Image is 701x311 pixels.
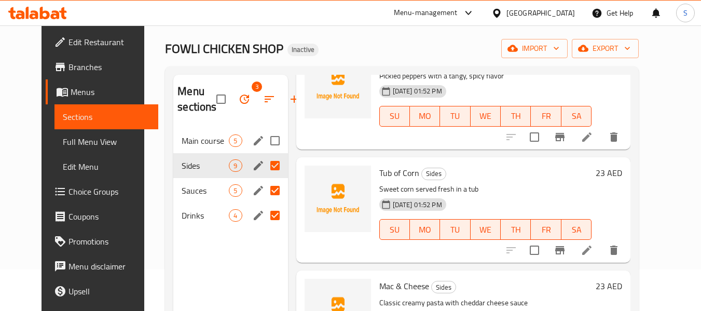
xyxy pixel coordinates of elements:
[46,179,159,204] a: Choice Groups
[165,37,283,60] span: FOWLI CHICKEN SHOP
[379,219,410,240] button: SU
[410,106,440,127] button: MO
[535,109,557,124] span: FR
[475,109,497,124] span: WE
[46,229,159,254] a: Promotions
[524,126,545,148] span: Select to update
[251,183,266,198] button: edit
[531,219,561,240] button: FR
[251,158,266,173] button: edit
[379,70,592,83] p: Pickled peppers with a tangy, spicy flavor
[173,124,287,232] nav: Menu sections
[414,222,436,237] span: MO
[379,278,429,294] span: Mac & Cheese
[596,279,622,293] h6: 23 AED
[444,109,466,124] span: TU
[229,136,241,146] span: 5
[305,166,371,232] img: Tub of Corn
[63,160,150,173] span: Edit Menu
[173,153,287,178] div: Sides9edit
[561,106,592,127] button: SA
[252,82,262,92] span: 3
[182,209,229,222] span: Drinks
[414,109,436,124] span: MO
[68,235,150,248] span: Promotions
[46,279,159,304] a: Upsell
[581,244,593,256] a: Edit menu item
[173,203,287,228] div: Drinks4edit
[173,178,287,203] div: Sauces5edit
[46,30,159,55] a: Edit Restaurant
[68,285,150,298] span: Upsell
[46,254,159,279] a: Menu disclaimer
[251,208,266,223] button: edit
[54,129,159,154] a: Full Menu View
[566,222,587,237] span: SA
[531,106,561,127] button: FR
[547,238,572,263] button: Branch-specific-item
[384,109,406,124] span: SU
[68,260,150,273] span: Menu disclaimer
[287,45,319,54] span: Inactive
[287,44,319,56] div: Inactive
[601,238,626,263] button: delete
[305,52,371,118] img: Tub Pepper Pickle
[505,109,527,124] span: TH
[251,133,266,148] button: edit
[54,104,159,129] a: Sections
[54,154,159,179] a: Edit Menu
[229,134,242,147] div: items
[389,86,446,96] span: [DATE] 01:52 PM
[547,125,572,150] button: Branch-specific-item
[389,200,446,210] span: [DATE] 01:52 PM
[535,222,557,237] span: FR
[68,36,150,48] span: Edit Restaurant
[71,86,150,98] span: Menus
[505,222,527,237] span: TH
[68,185,150,198] span: Choice Groups
[182,134,229,147] span: Main course
[177,84,216,115] h2: Menu sections
[229,186,241,196] span: 5
[601,125,626,150] button: delete
[379,183,592,196] p: Sweet corn served fresh in a tub
[68,61,150,73] span: Branches
[566,109,587,124] span: SA
[229,211,241,221] span: 4
[379,296,592,309] p: Classic creamy pasta with cheddar cheese sauce
[46,204,159,229] a: Coupons
[683,7,688,19] span: S
[561,219,592,240] button: SA
[410,219,440,240] button: MO
[422,168,446,180] span: Sides
[510,42,559,55] span: import
[394,7,458,19] div: Menu-management
[173,128,287,153] div: Main course5edit
[421,168,446,180] div: Sides
[257,87,282,112] span: Sort sections
[501,219,531,240] button: TH
[572,39,639,58] button: export
[68,210,150,223] span: Coupons
[440,219,470,240] button: TU
[506,7,575,19] div: [GEOGRAPHIC_DATA]
[475,222,497,237] span: WE
[431,281,456,293] div: Sides
[379,165,419,181] span: Tub of Corn
[46,55,159,79] a: Branches
[596,166,622,180] h6: 23 AED
[432,281,456,293] span: Sides
[63,136,150,148] span: Full Menu View
[501,106,531,127] button: TH
[524,239,545,261] span: Select to update
[580,42,630,55] span: export
[444,222,466,237] span: TU
[501,39,568,58] button: import
[229,161,241,171] span: 9
[471,219,501,240] button: WE
[440,106,470,127] button: TU
[182,159,229,172] span: Sides
[182,184,229,197] span: Sauces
